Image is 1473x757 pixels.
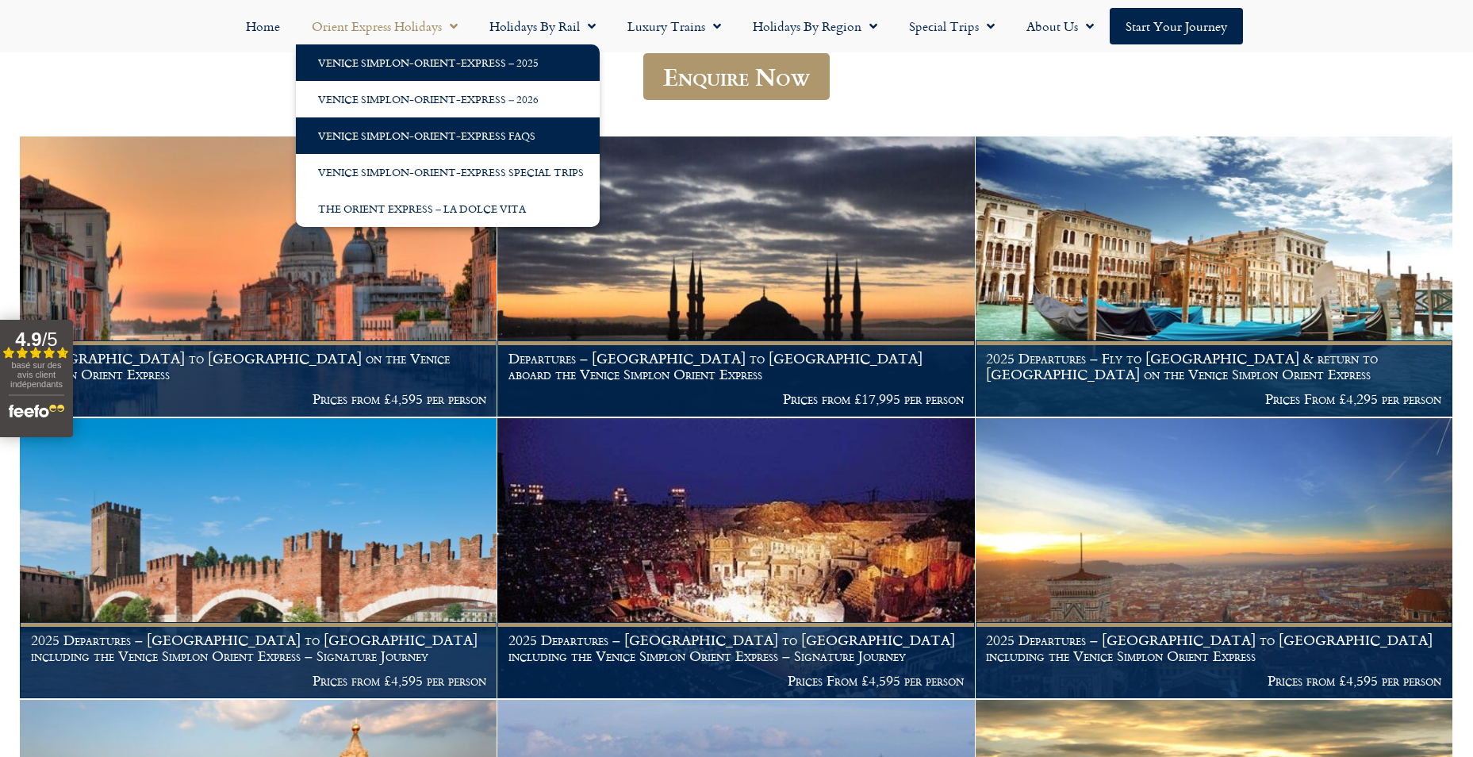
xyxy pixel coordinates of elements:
a: About Us [1011,8,1110,44]
p: Prices from £4,595 per person [31,391,486,407]
a: The Orient Express – La Dolce Vita [296,190,600,227]
a: Venice Simplon-Orient-Express FAQs [296,117,600,154]
p: Prices from £4,595 per person [986,673,1441,689]
h1: 2025 Departures – Fly to [GEOGRAPHIC_DATA] & return to [GEOGRAPHIC_DATA] on the Venice Simplon Or... [986,351,1441,382]
a: 2025 Departures – [GEOGRAPHIC_DATA] to [GEOGRAPHIC_DATA] including the Venice Simplon Orient Expr... [20,418,497,699]
p: Prices From £4,295 per person [986,391,1441,407]
a: Home [230,8,296,44]
a: Start your Journey [1110,8,1243,44]
p: Prices from £17,995 per person [508,391,964,407]
a: Venice Simplon-Orient-Express Special Trips [296,154,600,190]
h1: Departures – [GEOGRAPHIC_DATA] to [GEOGRAPHIC_DATA] aboard the Venice Simplon Orient Express [508,351,964,382]
h1: 2025 Departures – [GEOGRAPHIC_DATA] to [GEOGRAPHIC_DATA] including the Venice Simplon Orient Expr... [31,632,486,663]
a: Holidays by Rail [474,8,612,44]
ul: Orient Express Holidays [296,44,600,227]
h1: 2025 Departures – [GEOGRAPHIC_DATA] to [GEOGRAPHIC_DATA] including the Venice Simplon Orient Expr... [508,632,964,663]
a: [GEOGRAPHIC_DATA] to [GEOGRAPHIC_DATA] on the Venice Simplon Orient Express Prices from £4,595 pe... [20,136,497,417]
a: 2025 Departures – [GEOGRAPHIC_DATA] to [GEOGRAPHIC_DATA] including the Venice Simplon Orient Expr... [497,418,975,699]
a: 2025 Departures – Fly to [GEOGRAPHIC_DATA] & return to [GEOGRAPHIC_DATA] on the Venice Simplon Or... [976,136,1453,417]
h1: 2025 Departures – [GEOGRAPHIC_DATA] to [GEOGRAPHIC_DATA] including the Venice Simplon Orient Express [986,632,1441,663]
nav: Menu [8,8,1465,44]
img: Orient Express Special Venice compressed [20,136,497,417]
a: Enquire Now [643,53,830,100]
img: venice aboard the Orient Express [976,136,1452,417]
a: Orient Express Holidays [296,8,474,44]
p: Prices From £4,595 per person [508,673,964,689]
a: Venice Simplon-Orient-Express – 2025 [296,44,600,81]
a: Holidays by Region [737,8,893,44]
a: 2025 Departures – [GEOGRAPHIC_DATA] to [GEOGRAPHIC_DATA] including the Venice Simplon Orient Expr... [976,418,1453,699]
a: Special Trips [893,8,1011,44]
a: Luxury Trains [612,8,737,44]
a: Departures – [GEOGRAPHIC_DATA] to [GEOGRAPHIC_DATA] aboard the Venice Simplon Orient Express Pric... [497,136,975,417]
h1: [GEOGRAPHIC_DATA] to [GEOGRAPHIC_DATA] on the Venice Simplon Orient Express [31,351,486,382]
p: Prices from £4,595 per person [31,673,486,689]
a: Venice Simplon-Orient-Express – 2026 [296,81,600,117]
